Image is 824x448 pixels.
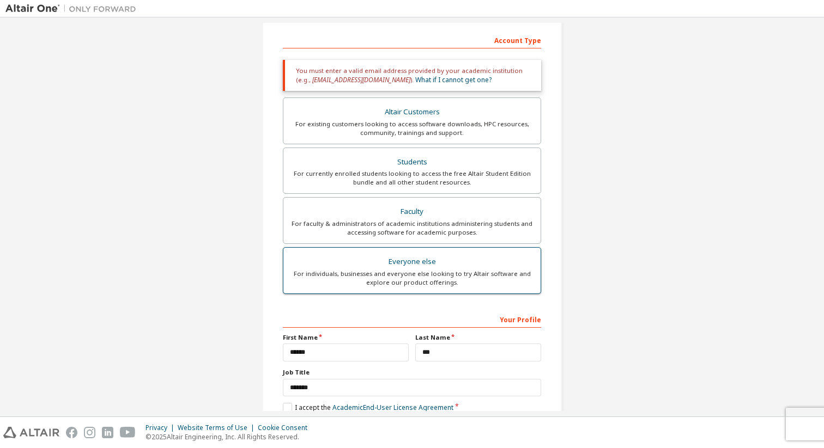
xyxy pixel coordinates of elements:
img: youtube.svg [120,427,136,438]
div: Everyone else [290,254,534,269]
div: For currently enrolled students looking to access the free Altair Student Edition bundle and all ... [290,169,534,187]
img: altair_logo.svg [3,427,59,438]
div: Altair Customers [290,105,534,120]
div: For faculty & administrators of academic institutions administering students and accessing softwa... [290,219,534,237]
div: Privacy [146,424,178,432]
div: Students [290,155,534,170]
div: Your Profile [283,310,541,328]
label: Last Name [415,333,541,342]
div: You must enter a valid email address provided by your academic institution (e.g., ). [283,60,541,91]
div: For individuals, businesses and everyone else looking to try Altair software and explore our prod... [290,269,534,287]
div: Account Type [283,31,541,48]
label: Job Title [283,368,541,377]
label: I accept the [283,403,453,412]
a: Academic End-User License Agreement [332,403,453,412]
img: facebook.svg [66,427,77,438]
img: Altair One [5,3,142,14]
div: Cookie Consent [258,424,314,432]
div: Website Terms of Use [178,424,258,432]
img: instagram.svg [84,427,95,438]
img: linkedin.svg [102,427,113,438]
p: © 2025 Altair Engineering, Inc. All Rights Reserved. [146,432,314,441]
label: First Name [283,333,409,342]
span: [EMAIL_ADDRESS][DOMAIN_NAME] [312,75,410,84]
div: For existing customers looking to access software downloads, HPC resources, community, trainings ... [290,120,534,137]
div: Faculty [290,204,534,219]
a: What if I cannot get one? [415,75,492,84]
